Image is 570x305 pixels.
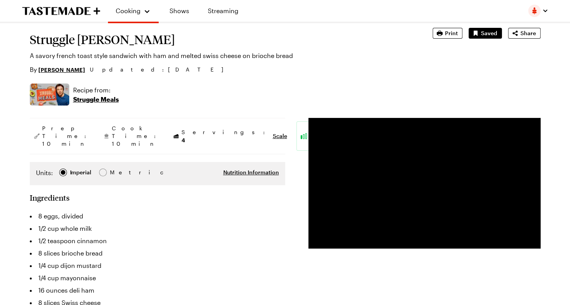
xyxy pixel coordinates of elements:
li: 8 slices brioche bread [30,247,285,259]
video-js: Video Player [308,118,541,249]
button: Nutrition Information [223,169,279,176]
span: Servings: [181,128,269,144]
a: [PERSON_NAME] [38,65,85,74]
span: Metric [110,168,127,177]
span: Prep Time: 10 min [42,124,90,148]
li: 8 eggs, divided [30,210,285,222]
h1: Struggle [PERSON_NAME] [30,32,411,46]
div: Metric [110,168,126,177]
li: 16 ounces deli ham [30,284,285,296]
div: Imperial Metric [36,168,126,179]
p: Struggle Meals [73,95,119,104]
button: Unsave Recipe [469,28,502,39]
span: Imperial [70,168,92,177]
a: To Tastemade Home Page [22,7,100,15]
span: 4 [181,136,185,143]
button: Share [508,28,541,39]
li: 1/4 cup mayonnaise [30,272,285,284]
label: Units: [36,168,53,177]
p: A savory french toast style sandwich with ham and melted swiss cheese on brioche bread [30,51,411,60]
span: Print [445,29,458,37]
button: Print [433,28,462,39]
img: Show where recipe is used [30,83,69,106]
p: Recipe from: [73,85,119,95]
p: By [30,65,85,74]
button: Cooking [116,3,151,19]
div: Imperial [70,168,91,177]
li: 1/2 cup whole milk [30,222,285,235]
img: Profile picture [528,5,541,17]
span: Updated : [DATE] [90,65,231,74]
button: Profile picture [528,5,548,17]
h2: Ingredients [30,193,70,202]
button: Scale [273,132,287,140]
span: Cook Time: 10 min [112,124,160,148]
span: Share [520,29,536,37]
span: Cooking [116,7,140,14]
span: Saved [481,29,497,37]
li: 1/2 teaspoon cinnamon [30,235,285,247]
a: Recipe from:Struggle Meals [73,85,119,104]
li: 1/4 cup dijon mustard [30,259,285,272]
